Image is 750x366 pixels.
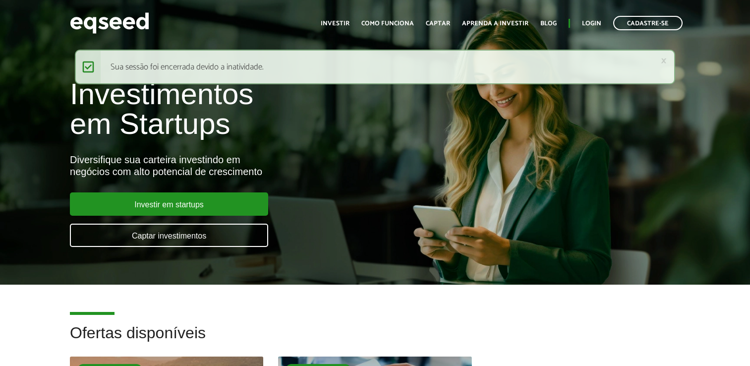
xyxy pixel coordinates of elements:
a: × [661,56,667,66]
img: EqSeed [70,10,149,36]
a: Como funciona [361,20,414,27]
div: Diversifique sua carteira investindo em negócios com alto potencial de crescimento [70,154,430,178]
a: Investir em startups [70,192,268,216]
a: Captar investimentos [70,224,268,247]
div: Sua sessão foi encerrada devido a inatividade. [75,50,675,84]
a: Aprenda a investir [462,20,528,27]
a: Cadastre-se [613,16,683,30]
h2: Ofertas disponíveis [70,324,680,357]
a: Login [582,20,601,27]
a: Investir [321,20,349,27]
h1: Investimentos em Startups [70,79,430,139]
a: Captar [426,20,450,27]
a: Blog [540,20,557,27]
